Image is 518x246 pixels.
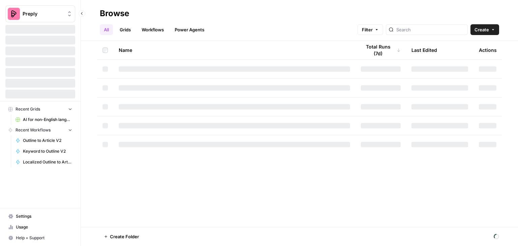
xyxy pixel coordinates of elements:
a: All [100,24,113,35]
a: Localized Outline to Article [12,157,75,167]
button: Workspace: Preply [5,5,75,22]
a: Power Agents [171,24,208,35]
span: Keyword to Outline V2 [23,148,72,154]
span: Settings [16,213,72,219]
span: Help + Support [16,235,72,241]
span: Localized Outline to Article [23,159,72,165]
span: Preply [23,10,63,17]
span: Usage [16,224,72,230]
div: Browse [100,8,129,19]
span: Outline to Article V2 [23,137,72,144]
span: Recent Grids [16,106,40,112]
button: Create Folder [100,231,143,242]
span: Recent Workflows [16,127,51,133]
span: Create Folder [110,233,139,240]
a: Keyword to Outline V2 [12,146,75,157]
span: Filter [362,26,373,33]
button: Recent Grids [5,104,75,114]
div: Total Runs (7d) [361,41,401,59]
a: Outline to Article V2 [12,135,75,146]
a: AI for non-English languages [12,114,75,125]
a: Settings [5,211,75,222]
button: Create [470,24,499,35]
span: Create [474,26,489,33]
img: Preply Logo [8,8,20,20]
button: Recent Workflows [5,125,75,135]
a: Usage [5,222,75,233]
span: AI for non-English languages [23,117,72,123]
button: Help + Support [5,233,75,243]
input: Search [396,26,465,33]
div: Last Edited [411,41,437,59]
a: Workflows [138,24,168,35]
a: Grids [116,24,135,35]
button: Filter [357,24,383,35]
div: Name [119,41,350,59]
div: Actions [479,41,497,59]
